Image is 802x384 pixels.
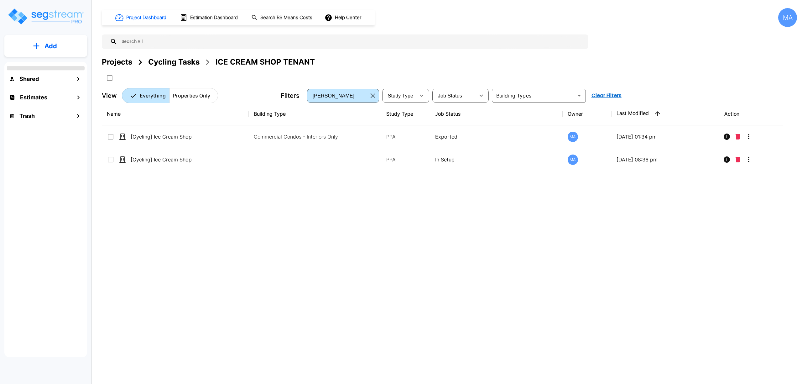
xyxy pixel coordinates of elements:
[7,8,84,25] img: Logo
[742,130,755,143] button: More-Options
[435,133,557,140] p: Exported
[388,93,413,98] span: Study Type
[617,133,714,140] p: [DATE] 01:34 pm
[131,156,193,163] p: [Cycling] Ice Cream Shop Tenant - 081525_template
[612,103,719,125] th: Last Modified
[575,91,584,100] button: Open
[733,130,742,143] button: Delete
[568,132,578,142] div: MA
[308,87,368,104] div: Select
[117,34,585,49] input: Search All
[102,56,132,68] div: Projects
[617,156,714,163] p: [DATE] 08:36 pm
[216,56,315,68] div: ICE CREAM SHOP TENANT
[19,112,35,120] h1: Trash
[254,133,338,140] p: Commercial Condos - Interiors Only
[381,103,430,125] th: Study Type
[169,88,218,103] button: Properties Only
[721,130,733,143] button: Info
[589,89,624,102] button: Clear Filters
[281,91,299,100] p: Filters
[173,92,210,99] p: Properties Only
[386,133,425,140] p: PPA
[177,11,241,24] button: Estimation Dashboard
[260,14,312,21] h1: Search RS Means Costs
[103,72,116,84] button: SelectAll
[383,87,415,104] div: Select
[44,41,57,51] p: Add
[323,12,364,24] button: Help Center
[568,155,578,165] div: MA
[20,93,47,102] h1: Estimates
[113,11,170,24] button: Project Dashboard
[733,153,742,166] button: Delete
[721,153,733,166] button: Info
[4,37,87,55] button: Add
[249,103,381,125] th: Building Type
[435,156,557,163] p: In Setup
[131,133,193,140] p: [Cycling] Ice Cream Shop Tenant - 081525
[438,93,462,98] span: Job Status
[102,103,249,125] th: Name
[434,87,475,104] div: Select
[102,91,117,100] p: View
[148,56,200,68] div: Cycling Tasks
[126,14,166,21] h1: Project Dashboard
[249,12,316,24] button: Search RS Means Costs
[122,88,169,103] button: Everything
[19,75,39,83] h1: Shared
[778,8,797,27] div: MA
[742,153,755,166] button: More-Options
[386,156,425,163] p: PPA
[140,92,166,99] p: Everything
[563,103,612,125] th: Owner
[122,88,218,103] div: Platform
[430,103,562,125] th: Job Status
[719,103,783,125] th: Action
[494,91,574,100] input: Building Types
[190,14,238,21] h1: Estimation Dashboard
